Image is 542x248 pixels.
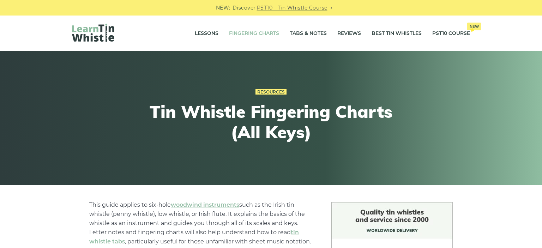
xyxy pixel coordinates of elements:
[432,25,470,42] a: PST10 CourseNew
[141,102,401,142] h1: Tin Whistle Fingering Charts (All Keys)
[89,200,314,246] p: This guide applies to six-hole such as the Irish tin whistle (penny whistle), low whistle, or Iri...
[337,25,361,42] a: Reviews
[290,25,327,42] a: Tabs & Notes
[467,23,481,30] span: New
[171,201,239,208] a: woodwind instruments
[229,25,279,42] a: Fingering Charts
[195,25,218,42] a: Lessons
[372,25,422,42] a: Best Tin Whistles
[255,89,287,95] a: Resources
[72,24,114,42] img: LearnTinWhistle.com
